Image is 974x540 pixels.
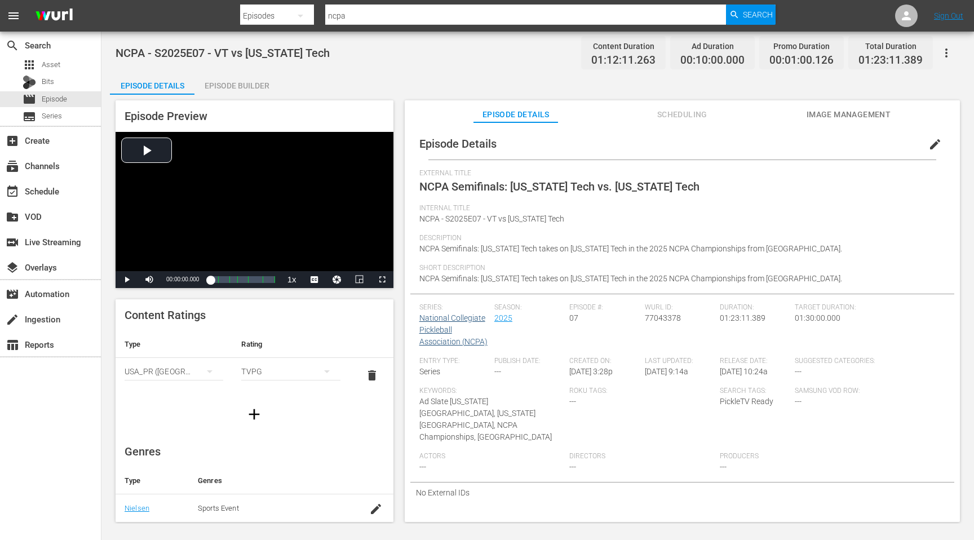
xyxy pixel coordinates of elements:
span: Suggested Categories: [795,357,940,366]
span: Scheduling [640,108,724,122]
span: 07 [569,313,578,322]
span: 01:23:11.389 [858,54,923,67]
div: Content Duration [591,38,656,54]
span: Internal Title [419,204,940,213]
span: Episode Preview [125,109,207,123]
span: Search Tags: [720,387,789,396]
span: 01:23:11.389 [720,313,765,322]
a: Sign Out [934,11,963,20]
span: Entry Type: [419,357,489,366]
button: Episode Builder [194,72,279,95]
span: 00:10:00.000 [680,54,745,67]
div: Promo Duration [769,38,834,54]
button: Captions [303,271,326,288]
span: [DATE] 9:14a [645,367,688,376]
span: --- [795,397,802,406]
span: Reports [6,338,19,352]
button: Mute [138,271,161,288]
span: VOD [6,210,19,224]
span: Search [743,5,773,25]
span: Bits [42,76,54,87]
span: Roku Tags: [569,387,714,396]
span: [DATE] 3:28p [569,367,613,376]
span: Episode [23,92,36,106]
span: menu [7,9,20,23]
span: edit [928,138,942,151]
span: Episode Details [473,108,558,122]
div: Ad Duration [680,38,745,54]
th: Genres [189,467,358,494]
span: --- [569,397,576,406]
span: Samsung VOD Row: [795,387,864,396]
span: External Title [419,169,940,178]
span: Overlays [6,261,19,275]
span: 77043378 [645,313,681,322]
span: Schedule [6,185,19,198]
span: 01:30:00.000 [795,313,840,322]
span: Season: [494,303,564,312]
span: Duration: [720,303,789,312]
span: Series [42,110,62,122]
span: Create [6,134,19,148]
span: Actors [419,452,564,461]
button: edit [922,131,949,158]
span: Keywords: [419,387,564,396]
span: Channels [6,160,19,173]
div: Episode Builder [194,72,279,99]
div: No External IDs [410,483,954,503]
th: Rating [232,331,349,358]
div: USA_PR ([GEOGRAPHIC_DATA]) [125,356,223,387]
span: Last Updated: [645,357,714,366]
span: Asset [23,58,36,72]
th: Type [116,331,232,358]
span: Publish Date: [494,357,564,366]
span: 00:01:00.126 [769,54,834,67]
th: Type [116,467,189,494]
span: Short Description [419,264,940,273]
span: Series [419,367,440,376]
button: Playback Rate [281,271,303,288]
span: Search [6,39,19,52]
button: delete [358,362,386,389]
div: Total Duration [858,38,923,54]
span: NCPA Semifinals: [US_STATE] Tech vs. [US_STATE] Tech [419,180,699,193]
span: NCPA - S2025E07 - VT vs [US_STATE] Tech [419,214,564,223]
div: Bits [23,76,36,89]
a: National Collegiate Pickleball Association (NCPA) [419,313,488,346]
span: Directors [569,452,714,461]
span: NCPA - S2025E07 - VT vs [US_STATE] Tech [116,46,330,60]
span: Episode [42,94,67,105]
button: Play [116,271,138,288]
span: Release Date: [720,357,789,366]
span: NCPA Semifinals: [US_STATE] Tech takes on [US_STATE] Tech in the 2025 NCPA Championships from [GE... [419,274,842,283]
span: Ad Slate [US_STATE][GEOGRAPHIC_DATA], [US_STATE][GEOGRAPHIC_DATA], NCPA Championships, [GEOGRAPHI... [419,397,552,441]
span: Automation [6,287,19,301]
span: --- [795,367,802,376]
button: Episode Details [110,72,194,95]
span: Asset [42,59,60,70]
span: Wurl ID: [645,303,714,312]
div: Video Player [116,132,393,288]
span: Live Streaming [6,236,19,249]
button: Fullscreen [371,271,393,288]
div: TVPG [241,356,340,387]
span: Series: [419,303,489,312]
button: Search [726,5,776,25]
span: Created On: [569,357,639,366]
span: --- [720,462,727,471]
a: Nielsen [125,504,149,512]
span: Image Management [806,108,891,122]
span: 01:12:11.263 [591,54,656,67]
table: simple table [116,331,393,393]
span: Description [419,234,940,243]
span: Producers [720,452,865,461]
span: Content Ratings [125,308,206,322]
span: Genres [125,445,161,458]
div: Episode Details [110,72,194,99]
span: --- [494,367,501,376]
span: NCPA Semifinals: [US_STATE] Tech takes on [US_STATE] Tech in the 2025 NCPA Championships from [GE... [419,244,842,253]
span: Series [23,110,36,123]
span: [DATE] 10:24a [720,367,768,376]
span: Episode Details [419,137,497,151]
img: ans4CAIJ8jUAAAAAAAAAAAAAAAAAAAAAAAAgQb4GAAAAAAAAAAAAAAAAAAAAAAAAJMjXAAAAAAAAAAAAAAAAAAAAAAAAgAT5G... [27,3,81,29]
